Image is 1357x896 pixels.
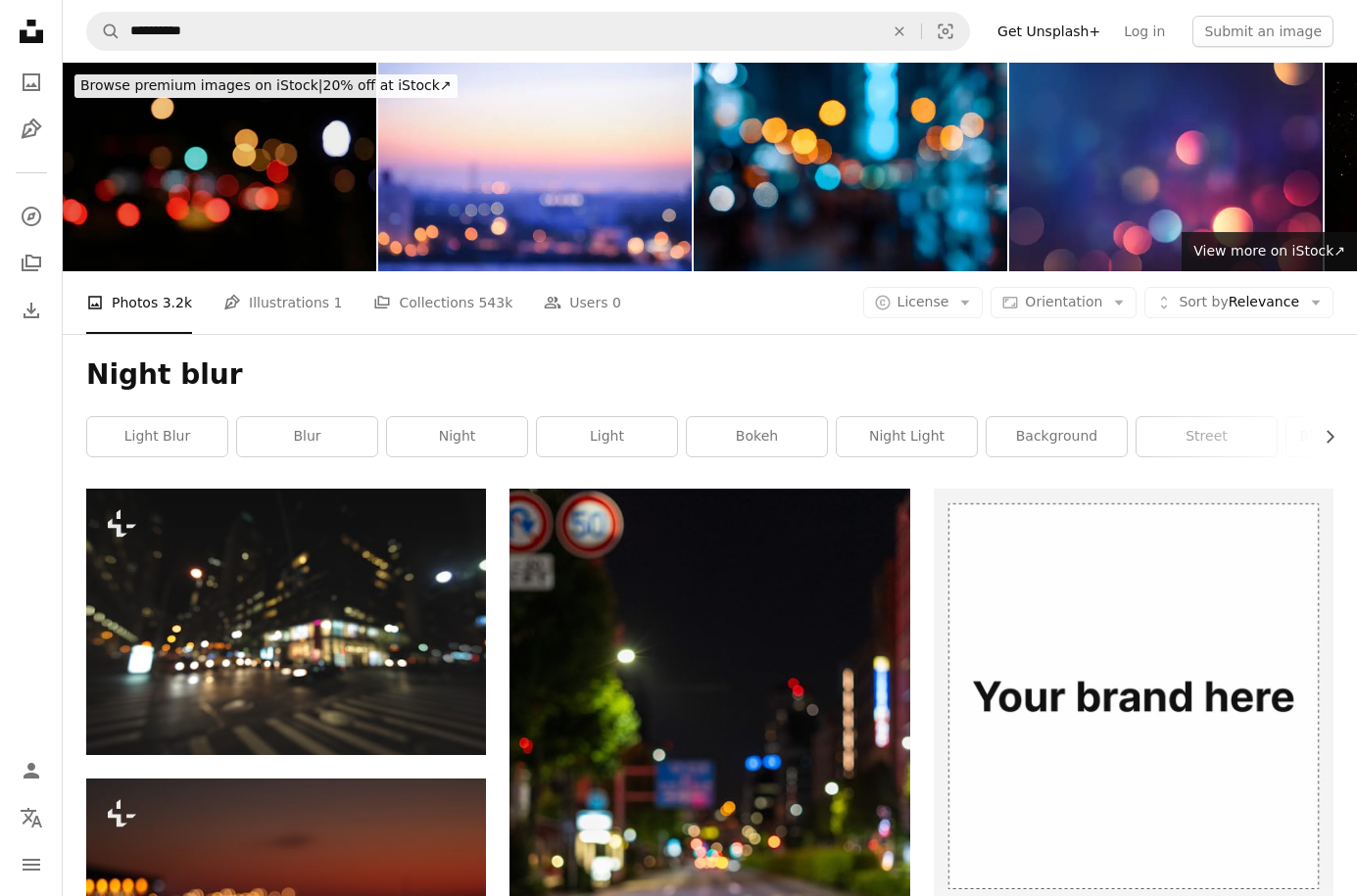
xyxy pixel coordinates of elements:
h1: Night blur [86,357,1333,393]
a: Collections 543k [373,271,512,334]
a: Browse premium images on iStock|20% off at iStock↗ [63,63,469,110]
a: Collections [12,244,51,283]
img: Abstract Multi Colored Bokeh Background - Lights At Night - Autumn, Fall, Winter, Christmas [1009,63,1323,271]
span: Orientation [1025,294,1102,309]
a: street [1137,417,1277,456]
a: a blurry photo of a city street at night [86,613,486,631]
span: 0 [612,292,621,313]
a: Download History [12,291,51,330]
a: background [987,417,1127,456]
a: View more on iStock↗ [1182,232,1357,271]
a: Illustrations [12,110,51,149]
a: Log in / Sign up [12,751,51,790]
button: Orientation [991,287,1137,318]
img: defocused light dots [63,63,376,271]
span: Sort by [1179,294,1228,309]
a: a blurry photo of a city street at night [509,779,909,797]
button: Visual search [922,13,969,50]
a: Users 0 [544,271,621,334]
button: Submit an image [1192,16,1333,47]
button: Clear [878,13,921,50]
a: Log in [1112,16,1177,47]
span: 1 [334,292,343,313]
a: Get Unsplash+ [986,16,1112,47]
a: night [387,417,527,456]
button: Sort byRelevance [1144,287,1333,318]
a: Explore [12,197,51,236]
a: blur [237,417,377,456]
a: Illustrations 1 [223,271,342,334]
a: light [537,417,677,456]
img: Bokeh light pattern in the city, defocused [694,63,1007,271]
a: Photos [12,63,51,102]
span: View more on iStock ↗ [1193,243,1345,259]
a: night light [837,417,977,456]
span: 543k [478,292,512,313]
button: Search Unsplash [87,13,121,50]
span: License [897,294,949,309]
button: scroll list to the right [1312,417,1333,456]
button: License [863,287,984,318]
button: Language [12,798,51,837]
button: Menu [12,845,51,884]
span: Relevance [1179,293,1299,312]
a: light blur [87,417,227,456]
a: Home — Unsplash [12,12,51,55]
span: 20% off at iStock ↗ [80,77,452,93]
img: Blurred city sunrise background [378,63,692,271]
span: Browse premium images on iStock | [80,77,322,93]
a: bokeh [687,417,827,456]
form: Find visuals sitewide [86,12,970,51]
img: file-1635990775102-c9800842e1cdimage [934,489,1333,888]
img: a blurry photo of a city street at night [86,489,486,755]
